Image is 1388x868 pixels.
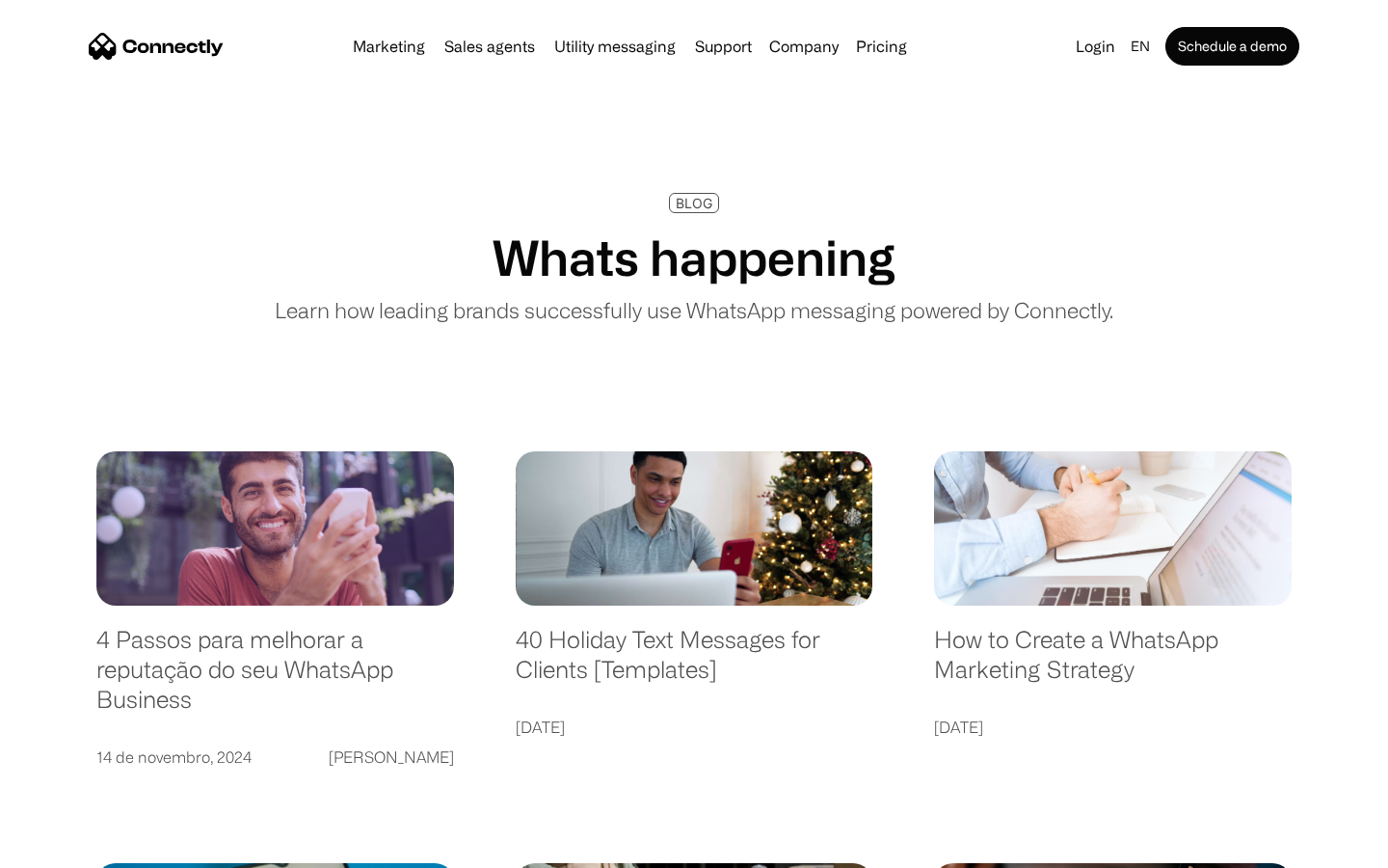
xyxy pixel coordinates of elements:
a: Marketing [345,39,433,54]
div: en [1131,33,1150,60]
a: Sales agents [437,39,543,54]
div: Company [763,33,844,60]
aside: Language selected: English [19,834,116,861]
a: 40 Holiday Text Messages for Clients [Templates] [516,625,873,703]
ul: Language list [39,834,116,861]
a: Pricing [848,39,915,54]
a: Support [687,39,760,54]
div: [PERSON_NAME] [329,744,454,771]
div: BLOG [676,196,712,210]
a: Schedule a demo [1165,27,1299,66]
a: home [89,32,224,61]
div: [DATE] [516,714,565,741]
p: Learn how leading brands successfully use WhatsApp messaging powered by Connectly. [275,294,1113,326]
div: en [1123,33,1161,60]
a: Utility messaging [547,39,683,54]
div: Company [769,33,839,60]
div: 14 de novembro, 2024 [96,744,252,771]
h1: Whats happening [493,229,895,286]
a: Login [1068,33,1123,60]
a: 4 Passos para melhorar a reputação do seu WhatsApp Business [96,625,454,733]
div: [DATE] [934,714,983,741]
a: How to Create a WhatsApp Marketing Strategy [934,625,1292,703]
